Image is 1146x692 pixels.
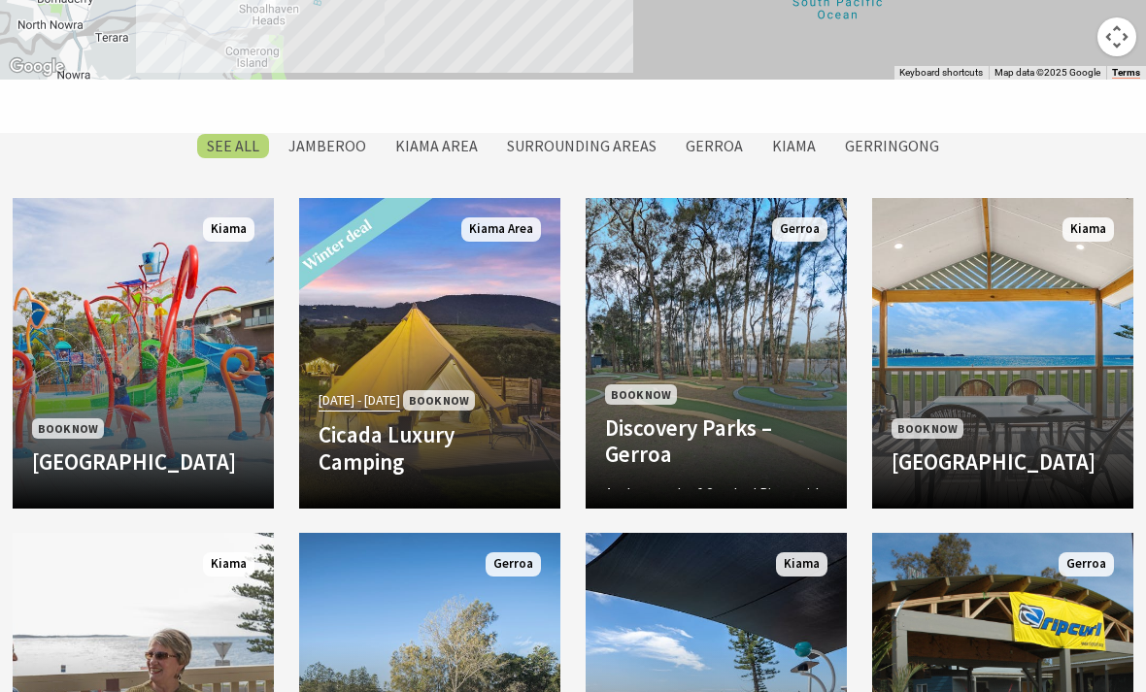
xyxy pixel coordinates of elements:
[299,198,560,509] a: Another Image Used [DATE] - [DATE] Book Now Cicada Luxury Camping Kiama Area
[776,552,827,577] span: Kiama
[762,134,826,158] label: Kiama
[892,418,963,439] span: Book Now
[497,134,666,158] label: Surrounding Areas
[872,198,1133,509] a: Book Now [GEOGRAPHIC_DATA] Kiama
[279,134,376,158] label: Jamberoo
[5,54,69,80] a: Click to see this area on Google Maps
[486,552,541,577] span: Gerroa
[892,448,1114,476] h4: [GEOGRAPHIC_DATA]
[5,54,69,80] img: Google
[605,482,827,552] p: At the mouth of Crooked River, with the white sands of [GEOGRAPHIC_DATA]…
[203,552,254,577] span: Kiama
[203,217,254,242] span: Kiama
[676,134,753,158] label: Gerroa
[13,198,274,509] a: Book Now [GEOGRAPHIC_DATA] Kiama
[197,134,269,158] label: SEE All
[386,134,488,158] label: Kiama Area
[1059,552,1114,577] span: Gerroa
[605,414,827,468] h4: Discovery Parks – Gerroa
[605,384,677,405] span: Book Now
[835,134,949,158] label: Gerringong
[1062,217,1114,242] span: Kiama
[1112,67,1140,79] a: Terms (opens in new tab)
[586,198,847,509] a: Book Now Discovery Parks – Gerroa At the mouth of Crooked River, with the white sands of [GEOGRAP...
[319,389,400,412] span: [DATE] - [DATE]
[403,390,475,411] span: Book Now
[899,66,983,80] button: Keyboard shortcuts
[32,418,104,439] span: Book Now
[461,217,541,242] span: Kiama Area
[1097,17,1136,56] button: Map camera controls
[319,421,541,475] h4: Cicada Luxury Camping
[32,448,254,476] h4: [GEOGRAPHIC_DATA]
[772,217,827,242] span: Gerroa
[994,67,1100,78] span: Map data ©2025 Google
